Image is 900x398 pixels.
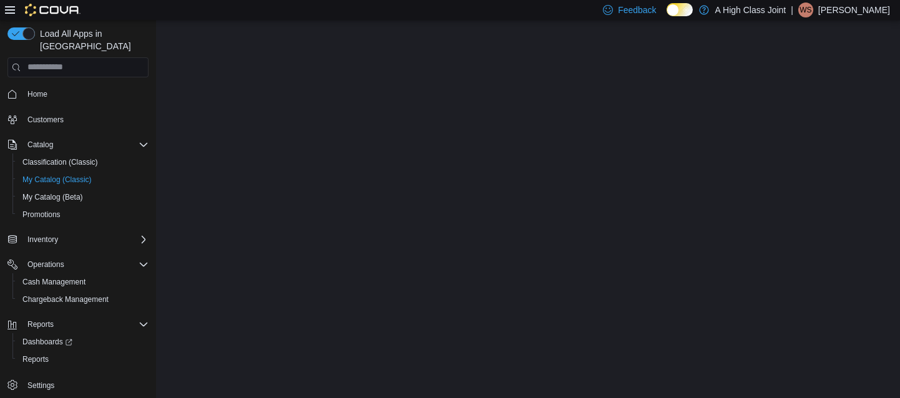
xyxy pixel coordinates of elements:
a: Cash Management [17,274,90,289]
button: Customers [2,110,154,129]
span: My Catalog (Beta) [22,192,83,202]
a: My Catalog (Beta) [17,190,88,205]
a: Reports [17,352,54,367]
span: Reports [27,319,54,329]
span: Settings [27,381,54,391]
span: Dashboards [22,337,72,347]
p: A High Class Joint [715,2,786,17]
span: Classification (Classic) [22,157,98,167]
button: Home [2,85,154,103]
a: Classification (Classic) [17,155,103,170]
span: Operations [27,260,64,269]
span: Catalog [22,137,149,152]
button: Classification (Classic) [12,153,154,171]
button: My Catalog (Classic) [12,171,154,188]
a: Settings [22,378,59,393]
a: Customers [22,112,69,127]
span: Inventory [27,235,58,245]
a: Promotions [17,207,66,222]
span: WS [800,2,811,17]
button: Cash Management [12,273,154,291]
span: Reports [22,317,149,332]
button: Catalog [2,136,154,153]
a: Dashboards [12,333,154,351]
button: Catalog [22,137,58,152]
span: Chargeback Management [17,292,149,307]
span: Cash Management [17,274,149,289]
span: Promotions [22,210,61,220]
div: William Sedgwick [798,2,813,17]
button: Inventory [2,231,154,248]
span: Settings [22,377,149,392]
span: My Catalog (Classic) [22,175,92,185]
button: Reports [2,316,154,333]
span: Customers [27,115,64,125]
p: | [791,2,793,17]
button: Settings [2,376,154,394]
button: Promotions [12,206,154,223]
span: Feedback [618,4,656,16]
span: Operations [22,257,149,272]
span: Dark Mode [667,16,667,17]
span: Load All Apps in [GEOGRAPHIC_DATA] [35,27,149,52]
span: Reports [22,354,49,364]
a: My Catalog (Classic) [17,172,97,187]
input: Dark Mode [667,3,693,16]
span: My Catalog (Beta) [17,190,149,205]
button: Reports [22,317,59,332]
button: Operations [22,257,69,272]
span: Customers [22,112,149,127]
a: Chargeback Management [17,292,114,307]
p: [PERSON_NAME] [818,2,890,17]
a: Home [22,87,52,102]
span: Inventory [22,232,149,247]
span: Promotions [17,207,149,222]
span: Cash Management [22,277,86,287]
span: Classification (Classic) [17,155,149,170]
span: Dashboards [17,334,149,349]
button: Operations [2,256,154,273]
button: Reports [12,351,154,368]
span: Catalog [27,140,53,150]
img: Cova [25,4,81,16]
button: Chargeback Management [12,291,154,308]
span: Reports [17,352,149,367]
span: Chargeback Management [22,294,109,304]
a: Dashboards [17,334,77,349]
button: My Catalog (Beta) [12,188,154,206]
span: My Catalog (Classic) [17,172,149,187]
span: Home [27,89,47,99]
button: Inventory [22,232,63,247]
span: Home [22,86,149,102]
